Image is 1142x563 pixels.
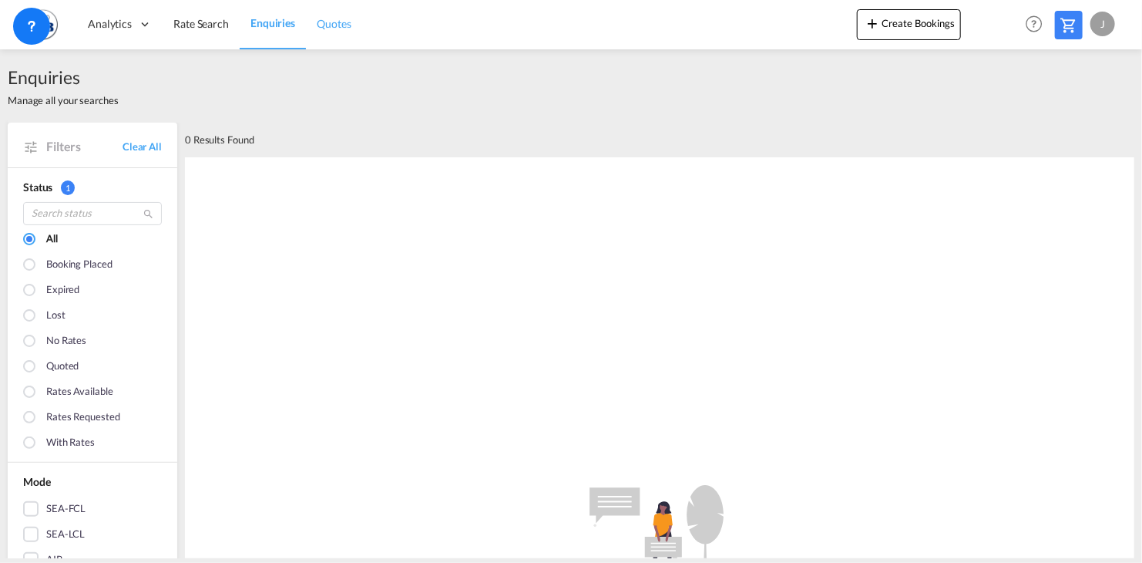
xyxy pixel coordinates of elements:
[143,208,154,220] md-icon: icon-magnify
[61,180,75,195] span: 1
[46,435,95,452] div: With rates
[8,65,119,89] span: Enquiries
[23,501,162,517] md-checkbox: SEA-FCL
[88,16,132,32] span: Analytics
[23,475,51,488] span: Mode
[46,282,79,299] div: Expired
[8,93,119,107] span: Manage all your searches
[46,308,65,325] div: Lost
[23,7,58,42] img: 2b726980256c11eeaa87296e05903fd5.png
[46,384,113,401] div: Rates available
[46,501,86,517] div: SEA-FCL
[1090,12,1115,36] div: J
[23,180,52,194] span: Status
[46,359,79,376] div: Quoted
[46,410,120,426] div: Rates Requested
[123,140,162,153] a: Clear All
[173,17,229,30] span: Rate Search
[23,527,162,542] md-checkbox: SEA-LCL
[1021,11,1055,39] div: Help
[46,138,123,155] span: Filters
[863,14,882,32] md-icon: icon-plus 400-fg
[46,231,58,248] div: All
[46,257,113,274] div: Booking placed
[23,202,162,225] input: Search status
[46,333,86,350] div: No rates
[1021,11,1047,37] span: Help
[317,17,351,30] span: Quotes
[185,123,254,157] div: 0 Results Found
[46,527,85,542] div: SEA-LCL
[250,16,295,29] span: Enquiries
[857,9,961,40] button: icon-plus 400-fgCreate Bookings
